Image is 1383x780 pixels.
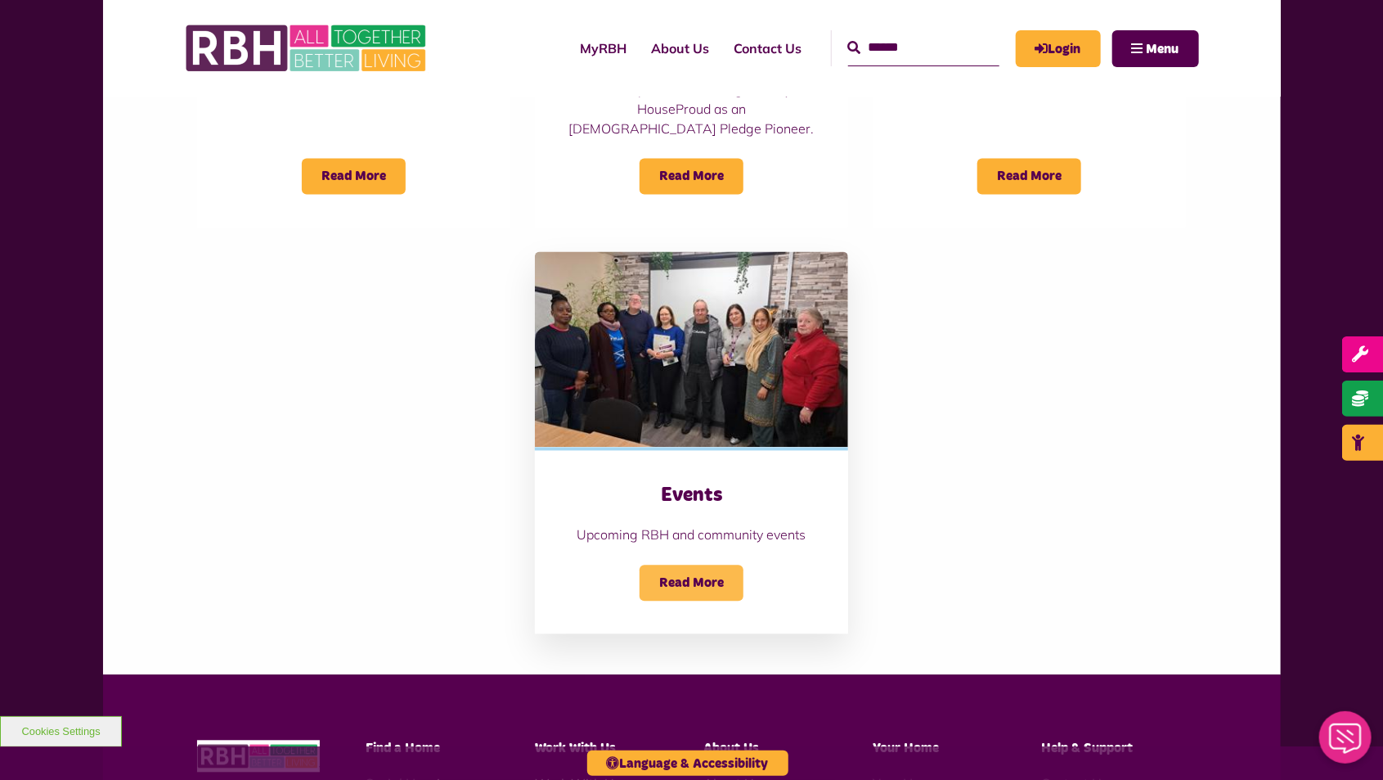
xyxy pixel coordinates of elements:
span: Help & Support [1042,742,1134,755]
span: Read More [977,159,1081,195]
a: Events Upcoming RBH and community events Read More [535,252,848,635]
img: RBH [185,16,430,80]
p: Upcoming RBH and community events [568,525,815,545]
iframe: Netcall Web Assistant for live chat [1309,706,1383,780]
span: Your Home [873,742,939,755]
span: Read More [640,159,743,195]
span: Read More [640,566,743,602]
img: Group photo of customers and colleagues at Spotland Community Centre [535,252,848,449]
span: Menu [1147,43,1179,56]
a: About Us [640,26,722,70]
input: Search [848,30,999,65]
span: Read More [302,159,406,195]
img: RBH [197,741,320,773]
a: Contact Us [722,26,815,70]
button: Language & Accessibility [587,751,788,776]
a: MyRBH [568,26,640,70]
span: About Us [703,742,759,755]
button: Navigation [1112,30,1199,67]
span: Work With Us [535,742,616,755]
h3: Events [568,484,815,509]
span: Find a Home [366,742,440,755]
p: We are proud to be recognised by HouseProud as an [DEMOGRAPHIC_DATA] Pledge Pioneer. [568,79,815,138]
a: MyRBH [1016,30,1101,67]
